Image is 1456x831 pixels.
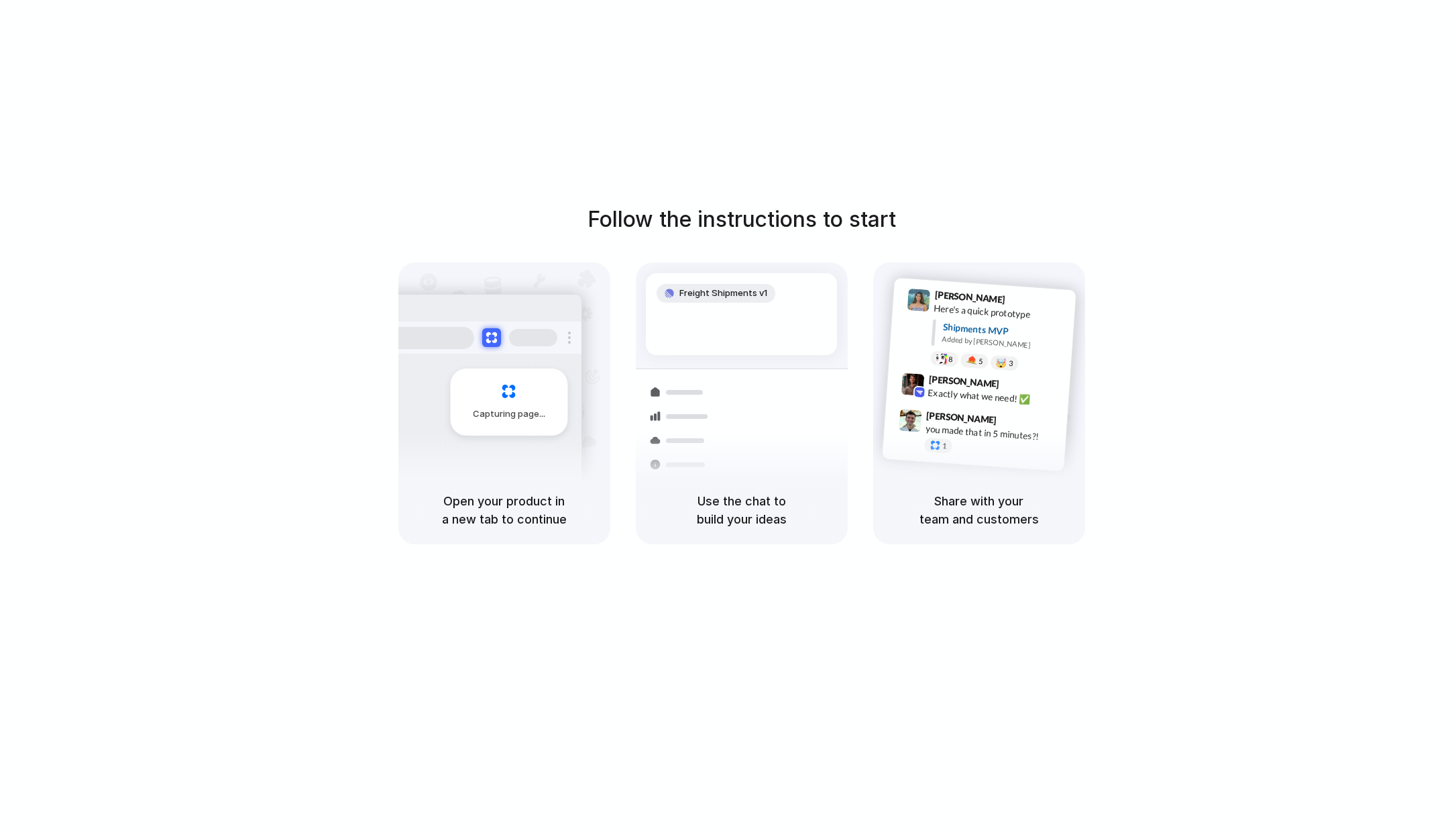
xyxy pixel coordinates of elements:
h5: Use the chat to build your ideas [652,492,832,528]
span: 8 [948,356,952,363]
h5: Open your product in a new tab to continue [414,492,594,528]
div: Shipments MVP [942,320,1066,342]
div: 🤯 [995,358,1007,368]
span: 1 [942,442,946,450]
div: Exactly what we need! ✅ [928,385,1062,408]
div: you made that in 5 minutes?! [925,422,1059,444]
span: Capturing page [473,407,547,421]
div: Added by [PERSON_NAME] [942,334,1065,353]
h5: Share with your team and customers [889,492,1069,528]
span: 9:42 AM [1003,378,1030,394]
span: 5 [978,358,983,365]
span: [PERSON_NAME] [934,287,1005,307]
span: 9:47 AM [1001,414,1028,430]
span: Freight Shipments v1 [679,287,767,300]
span: 9:41 AM [1009,294,1036,310]
span: [PERSON_NAME] [926,408,997,428]
span: 3 [1008,360,1013,367]
h1: Follow the instructions to start [587,203,896,236]
div: Here's a quick prototype [933,301,1067,324]
span: [PERSON_NAME] [928,372,999,391]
